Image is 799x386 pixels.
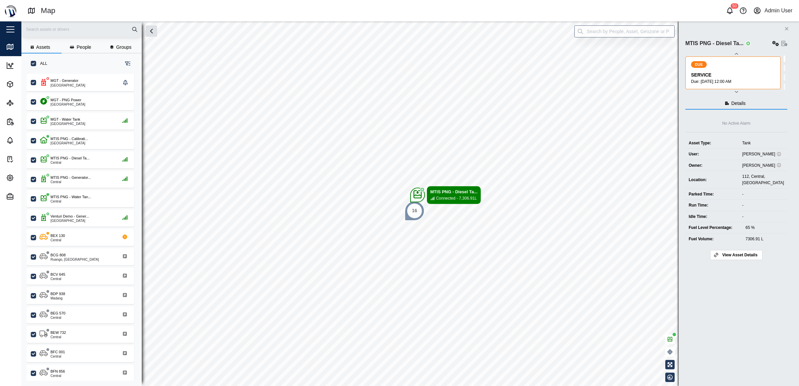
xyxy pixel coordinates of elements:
[742,140,784,146] div: Tank
[50,239,65,242] div: Central
[710,250,763,260] a: View Asset Details
[50,330,66,336] div: BEW 732
[50,310,66,316] div: BEG 570
[77,45,91,49] span: People
[742,214,784,220] div: -
[50,258,99,261] div: Ruango, [GEOGRAPHIC_DATA]
[50,369,65,374] div: BFN 856
[17,193,36,200] div: Admin
[17,43,32,50] div: Map
[50,180,91,184] div: Central
[50,272,65,277] div: BCV 645
[50,277,65,281] div: Central
[50,355,65,358] div: Central
[50,200,91,203] div: Central
[50,214,89,219] div: Venturi Demo - Gener...
[730,3,738,9] div: 50
[689,191,735,198] div: Parked Time:
[50,374,65,378] div: Central
[689,236,739,242] div: Fuel Volume:
[742,162,784,169] div: [PERSON_NAME]
[3,3,18,18] img: Main Logo
[50,103,85,106] div: [GEOGRAPHIC_DATA]
[36,61,47,66] label: ALL
[436,195,477,202] div: Connected - 7,306.91L
[116,45,131,49] span: Groups
[50,194,91,200] div: MTIS PNG - Water Tan...
[50,349,65,355] div: BFC 001
[17,99,33,107] div: Sites
[765,7,793,15] div: Admin User
[36,45,50,49] span: Assets
[412,207,417,215] div: 16
[50,297,65,300] div: Madang
[50,136,88,142] div: MTIS PNG - Calibrati...
[689,162,735,169] div: Owner:
[689,214,735,220] div: Idle Time:
[50,291,65,297] div: BDP 938
[27,72,141,381] div: grid
[689,151,735,157] div: User:
[50,97,81,103] div: MGT - PNG Power
[722,120,751,127] div: No Active Alarm
[722,250,757,260] span: View Asset Details
[689,202,735,209] div: Run Time:
[50,155,90,161] div: MTIS PNG - Diesel Ta...
[25,24,138,34] input: Search assets or drivers
[731,101,746,106] span: Details
[695,61,703,68] span: DUE
[50,84,85,87] div: [GEOGRAPHIC_DATA]
[746,225,784,231] div: 65 %
[50,316,66,319] div: Central
[17,137,37,144] div: Alarms
[691,72,776,79] div: SERVICE
[17,118,39,125] div: Reports
[50,78,79,84] div: MGT - Generator
[50,122,85,126] div: [GEOGRAPHIC_DATA]
[410,186,481,204] div: Map marker
[742,191,784,198] div: -
[50,117,80,122] div: MGT - Water Tank
[50,252,66,258] div: BCG 808
[689,140,735,146] div: Asset Type:
[685,39,744,48] div: MTIS PNG - Diesel Ta...
[17,81,37,88] div: Assets
[21,21,799,386] canvas: Map
[50,336,66,339] div: Central
[41,5,55,17] div: Map
[50,142,88,145] div: [GEOGRAPHIC_DATA]
[689,225,739,231] div: Fuel Level Percentage:
[17,174,40,181] div: Settings
[50,175,91,180] div: MTIS PNG - Generator...
[746,236,784,242] div: 7306.91 L
[50,219,89,223] div: [GEOGRAPHIC_DATA]
[742,151,784,157] div: [PERSON_NAME]
[17,155,35,163] div: Tasks
[574,25,675,37] input: Search by People, Asset, Geozone or Place
[405,201,425,221] div: Map marker
[742,202,784,209] div: -
[742,173,784,186] div: 112, Central, [GEOGRAPHIC_DATA]
[689,177,735,183] div: Location:
[430,188,477,195] div: MTIS PNG - Diesel Ta...
[50,233,65,239] div: BEX 130
[752,6,794,15] button: Admin User
[50,161,90,164] div: Central
[17,62,46,69] div: Dashboard
[691,79,776,85] div: Due: [DATE] 12:00 AM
